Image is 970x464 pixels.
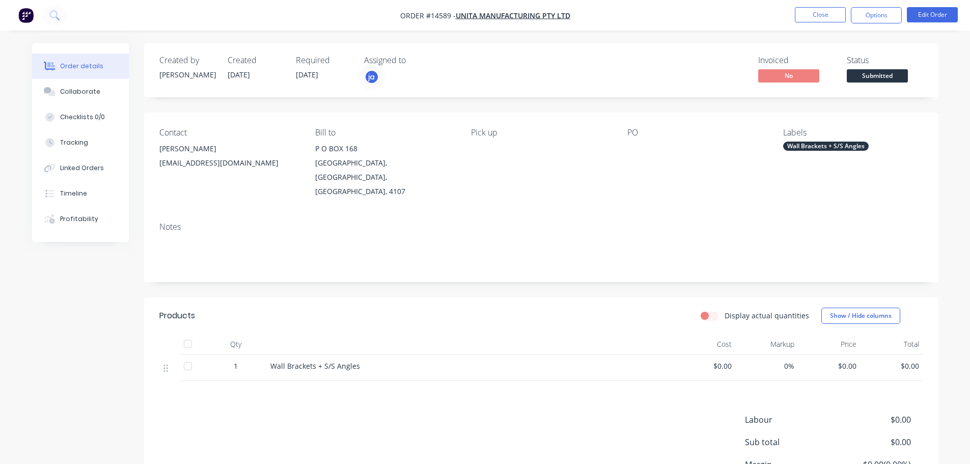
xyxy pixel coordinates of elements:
div: Markup [736,334,798,354]
span: [DATE] [296,70,318,79]
span: $0.00 [865,361,919,371]
div: [EMAIL_ADDRESS][DOMAIN_NAME] [159,156,299,170]
button: Profitability [32,206,129,232]
button: Timeline [32,181,129,206]
button: Close [795,7,846,22]
div: Assigned to [364,56,466,65]
button: Options [851,7,902,23]
div: Created by [159,56,215,65]
div: P O BOX 168 [315,142,455,156]
span: Sub total [745,436,836,448]
button: Submitted [847,69,908,85]
button: Linked Orders [32,155,129,181]
div: Labels [783,128,923,138]
div: Wall Brackets + S/S Angles [783,142,869,151]
button: Checklists 0/0 [32,104,129,130]
div: Cost [674,334,736,354]
span: $0.00 [835,414,910,426]
button: Order details [32,53,129,79]
div: Checklists 0/0 [60,113,105,122]
span: $0.00 [678,361,732,371]
div: PO [627,128,767,138]
span: Wall Brackets + S/S Angles [270,361,360,371]
div: Bill to [315,128,455,138]
div: Pick up [471,128,611,138]
span: [DATE] [228,70,250,79]
button: Edit Order [907,7,958,22]
span: Submitted [847,69,908,82]
span: 0% [740,361,794,371]
div: [PERSON_NAME][EMAIL_ADDRESS][DOMAIN_NAME] [159,142,299,174]
div: Profitability [60,214,98,224]
div: Status [847,56,923,65]
div: [PERSON_NAME] [159,142,299,156]
span: 1 [234,361,238,371]
div: Order details [60,62,103,71]
div: Qty [205,334,266,354]
div: Total [861,334,923,354]
div: Collaborate [60,87,100,96]
button: Tracking [32,130,129,155]
div: Price [798,334,861,354]
div: Timeline [60,189,87,198]
span: Order #14589 - [400,11,456,20]
span: $0.00 [835,436,910,448]
span: No [758,69,819,82]
div: Required [296,56,352,65]
div: Created [228,56,284,65]
button: Show / Hide columns [821,308,900,324]
div: Invoiced [758,56,835,65]
div: Tracking [60,138,88,147]
span: $0.00 [802,361,857,371]
div: [GEOGRAPHIC_DATA], [GEOGRAPHIC_DATA], [GEOGRAPHIC_DATA], 4107 [315,156,455,199]
button: Collaborate [32,79,129,104]
img: Factory [18,8,34,23]
div: Linked Orders [60,163,104,173]
div: [PERSON_NAME] [159,69,215,80]
label: Display actual quantities [725,310,809,321]
div: Products [159,310,195,322]
div: Notes [159,222,923,232]
div: P O BOX 168[GEOGRAPHIC_DATA], [GEOGRAPHIC_DATA], [GEOGRAPHIC_DATA], 4107 [315,142,455,199]
a: Unita Manufacturing Pty Ltd [456,11,570,20]
div: Contact [159,128,299,138]
span: Labour [745,414,836,426]
button: ja [364,69,379,85]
